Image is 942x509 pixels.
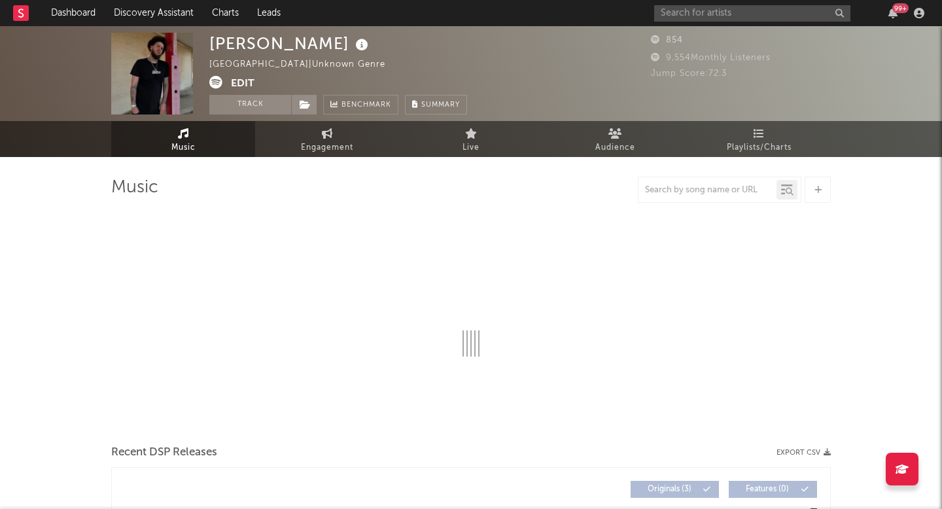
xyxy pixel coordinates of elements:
span: Jump Score: 72.3 [651,69,727,78]
span: 9,554 Monthly Listeners [651,54,771,62]
span: Benchmark [341,97,391,113]
div: [PERSON_NAME] [209,33,372,54]
a: Playlists/Charts [687,121,831,157]
button: Features(0) [729,481,817,498]
button: Export CSV [776,449,831,457]
span: Recent DSP Releases [111,445,217,461]
button: Edit [231,76,254,92]
span: Summary [421,101,460,109]
span: Live [462,140,480,156]
span: Music [171,140,196,156]
span: Features ( 0 ) [737,485,797,493]
a: Engagement [255,121,399,157]
div: [GEOGRAPHIC_DATA] | Unknown Genre [209,57,400,73]
span: Audience [595,140,635,156]
input: Search by song name or URL [638,185,776,196]
span: 854 [651,36,683,44]
div: 99 + [892,3,909,13]
a: Benchmark [323,95,398,114]
a: Audience [543,121,687,157]
span: Playlists/Charts [727,140,792,156]
input: Search for artists [654,5,850,22]
a: Music [111,121,255,157]
span: Originals ( 3 ) [639,485,699,493]
button: Originals(3) [631,481,719,498]
span: Engagement [301,140,353,156]
button: 99+ [888,8,898,18]
button: Summary [405,95,467,114]
button: Track [209,95,291,114]
a: Live [399,121,543,157]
